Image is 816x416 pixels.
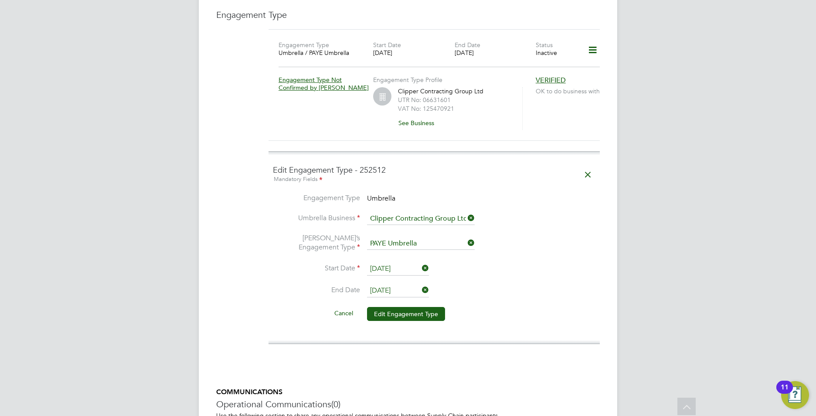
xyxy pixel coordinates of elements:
label: Engagement Type Profile [373,76,442,84]
input: Select one [367,263,429,276]
input: Search for... [367,213,475,225]
label: VAT No: 125470921 [398,105,454,113]
button: Open Resource Center, 11 new notifications [781,381,809,409]
span: (0) [331,399,340,410]
label: End Date [455,41,480,49]
input: Select one [367,238,475,250]
div: Inactive [536,49,576,57]
h3: Operational Communications [216,399,600,410]
button: Cancel [327,306,360,320]
button: Edit Engagement Type [367,307,445,321]
label: Umbrella Business [273,214,360,223]
label: Engagement Type [279,41,329,49]
div: Clipper Contracting Group Ltd [398,87,511,130]
h4: Edit Engagement Type - 252512 [273,165,595,184]
div: [DATE] [455,49,536,57]
label: UTR No: 06631601 [398,96,451,104]
label: Start Date [273,264,360,273]
h3: Engagement Type [216,9,600,20]
span: Umbrella [367,194,395,203]
label: End Date [273,286,360,295]
h5: COMMUNICATIONS [216,388,600,397]
label: Start Date [373,41,401,49]
span: VERIFIED [536,76,566,85]
div: Umbrella / PAYE Umbrella [279,49,360,57]
input: Select one [367,284,429,297]
button: See Business [398,116,441,130]
span: OK to do business with [536,87,603,95]
label: [PERSON_NAME]’s Engagement Type [273,234,360,252]
span: Engagement Type Not Confirmed by [PERSON_NAME] [279,76,369,92]
div: 11 [781,387,789,399]
div: Mandatory Fields [273,175,595,184]
label: Status [536,41,553,49]
div: [DATE] [373,49,454,57]
label: Engagement Type [273,194,360,203]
